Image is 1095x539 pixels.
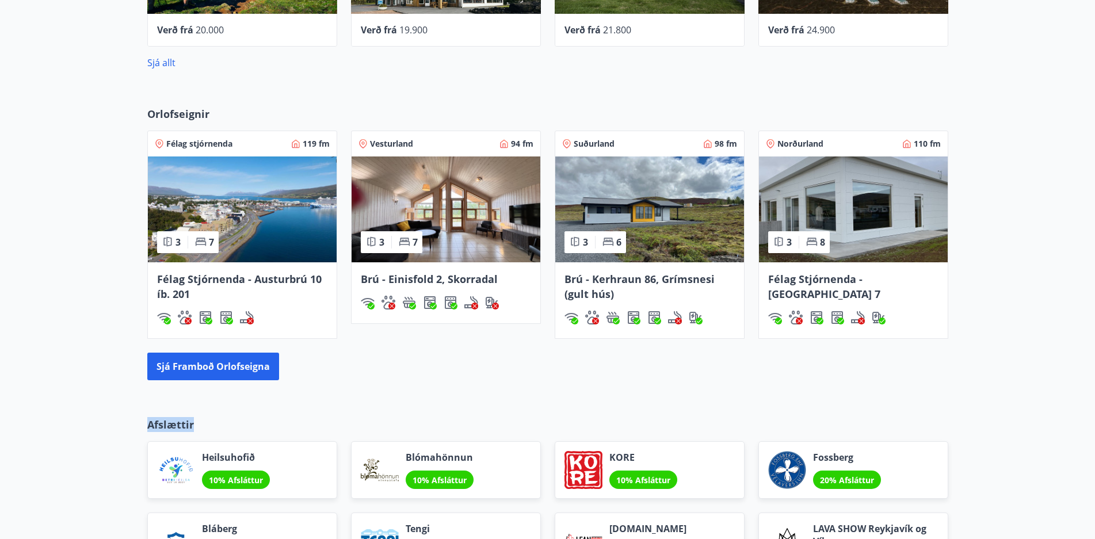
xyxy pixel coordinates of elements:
span: 6 [616,236,621,249]
img: Dl16BY4EX9PAW649lg1C3oBuIaAsR6QVDQBO2cTm.svg [810,311,823,324]
span: Tengi [406,522,469,535]
img: hddCLTAnxqFUMr1fxmbGG8zWilo2syolR0f9UjPn.svg [219,311,233,324]
span: Félag stjórnenda [166,138,232,150]
span: 98 fm [715,138,737,150]
div: Reykingar / Vape [668,311,682,324]
div: Gæludýr [789,311,803,324]
span: 8 [820,236,825,249]
span: Norðurland [777,138,823,150]
img: hddCLTAnxqFUMr1fxmbGG8zWilo2syolR0f9UjPn.svg [444,296,457,309]
div: Heitur pottur [402,296,416,309]
span: 3 [787,236,792,249]
div: Þvottavél [810,311,823,324]
button: Sjá framboð orlofseigna [147,353,279,380]
span: 20% Afsláttur [820,475,874,486]
div: Þvottavél [199,311,212,324]
div: Þvottavél [627,311,640,324]
div: Reykingar / Vape [464,296,478,309]
span: 20.000 [196,24,224,36]
span: 7 [209,236,214,249]
a: Sjá allt [147,56,175,69]
span: 94 fm [511,138,533,150]
img: hddCLTAnxqFUMr1fxmbGG8zWilo2syolR0f9UjPn.svg [647,311,661,324]
span: KORE [609,451,677,464]
img: HJRyFFsYp6qjeUYhR4dAD8CaCEsnIFYZ05miwXoh.svg [768,311,782,324]
img: Paella dish [759,156,948,262]
span: 3 [379,236,384,249]
div: Þráðlaust net [361,296,375,309]
span: Verð frá [564,24,601,36]
span: 21.800 [603,24,631,36]
img: HJRyFFsYp6qjeUYhR4dAD8CaCEsnIFYZ05miwXoh.svg [361,296,375,309]
div: Reykingar / Vape [240,311,254,324]
img: QNIUl6Cv9L9rHgMXwuzGLuiJOj7RKqxk9mBFPqjq.svg [464,296,478,309]
img: QNIUl6Cv9L9rHgMXwuzGLuiJOj7RKqxk9mBFPqjq.svg [668,311,682,324]
div: Þurrkari [219,311,233,324]
span: 10% Afsláttur [209,475,263,486]
span: 7 [413,236,418,249]
img: Paella dish [555,156,744,262]
div: Hleðslustöð fyrir rafbíla [485,296,499,309]
div: Þráðlaust net [564,311,578,324]
span: Orlofseignir [147,106,209,121]
span: Brú - Kerhraun 86, Grímsnesi (gult hús) [564,272,715,301]
img: pxcaIm5dSOV3FS4whs1soiYWTwFQvksT25a9J10C.svg [585,311,599,324]
div: Þvottavél [423,296,437,309]
img: nH7E6Gw2rvWFb8XaSdRp44dhkQaj4PJkOoRYItBQ.svg [689,311,703,324]
img: nH7E6Gw2rvWFb8XaSdRp44dhkQaj4PJkOoRYItBQ.svg [485,296,499,309]
img: pxcaIm5dSOV3FS4whs1soiYWTwFQvksT25a9J10C.svg [178,311,192,324]
span: Verð frá [361,24,397,36]
div: Þurrkari [444,296,457,309]
div: Þráðlaust net [157,311,171,324]
span: Vesturland [370,138,413,150]
img: h89QDIuHlAdpqTriuIvuEWkTH976fOgBEOOeu1mi.svg [606,311,620,324]
img: QNIUl6Cv9L9rHgMXwuzGLuiJOj7RKqxk9mBFPqjq.svg [851,311,865,324]
span: [DOMAIN_NAME] [609,522,686,535]
img: hddCLTAnxqFUMr1fxmbGG8zWilo2syolR0f9UjPn.svg [830,311,844,324]
span: Félag Stjórnenda - Austurbrú 10 íb. 201 [157,272,322,301]
img: Dl16BY4EX9PAW649lg1C3oBuIaAsR6QVDQBO2cTm.svg [199,311,212,324]
div: Hleðslustöð fyrir rafbíla [689,311,703,324]
img: pxcaIm5dSOV3FS4whs1soiYWTwFQvksT25a9J10C.svg [789,311,803,324]
div: Gæludýr [381,296,395,309]
img: Dl16BY4EX9PAW649lg1C3oBuIaAsR6QVDQBO2cTm.svg [423,296,437,309]
div: Þurrkari [830,311,844,324]
span: 10% Afsláttur [413,475,467,486]
span: Heilsuhofið [202,451,270,464]
img: Paella dish [352,156,540,262]
span: Bláberg [202,522,270,535]
span: Verð frá [157,24,193,36]
span: Fossberg [813,451,881,464]
span: Brú - Einisfold 2, Skorradal [361,272,498,286]
div: Gæludýr [585,311,599,324]
span: Verð frá [768,24,804,36]
span: 119 fm [303,138,330,150]
img: nH7E6Gw2rvWFb8XaSdRp44dhkQaj4PJkOoRYItBQ.svg [872,311,886,324]
img: h89QDIuHlAdpqTriuIvuEWkTH976fOgBEOOeu1mi.svg [402,296,416,309]
img: HJRyFFsYp6qjeUYhR4dAD8CaCEsnIFYZ05miwXoh.svg [564,311,578,324]
div: Gæludýr [178,311,192,324]
span: 3 [175,236,181,249]
div: Þurrkari [647,311,661,324]
img: Dl16BY4EX9PAW649lg1C3oBuIaAsR6QVDQBO2cTm.svg [627,311,640,324]
span: 19.900 [399,24,428,36]
span: 10% Afsláttur [616,475,670,486]
img: QNIUl6Cv9L9rHgMXwuzGLuiJOj7RKqxk9mBFPqjq.svg [240,311,254,324]
div: Þráðlaust net [768,311,782,324]
span: Blómahönnun [406,451,474,464]
div: Hleðslustöð fyrir rafbíla [872,311,886,324]
div: Heitur pottur [606,311,620,324]
p: Afslættir [147,417,948,432]
img: Paella dish [148,156,337,262]
img: pxcaIm5dSOV3FS4whs1soiYWTwFQvksT25a9J10C.svg [381,296,395,309]
span: 110 fm [914,138,941,150]
span: 24.900 [807,24,835,36]
span: Félag Stjórnenda - [GEOGRAPHIC_DATA] 7 [768,272,880,301]
img: HJRyFFsYp6qjeUYhR4dAD8CaCEsnIFYZ05miwXoh.svg [157,311,171,324]
span: Suðurland [574,138,615,150]
div: Reykingar / Vape [851,311,865,324]
span: 3 [583,236,588,249]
